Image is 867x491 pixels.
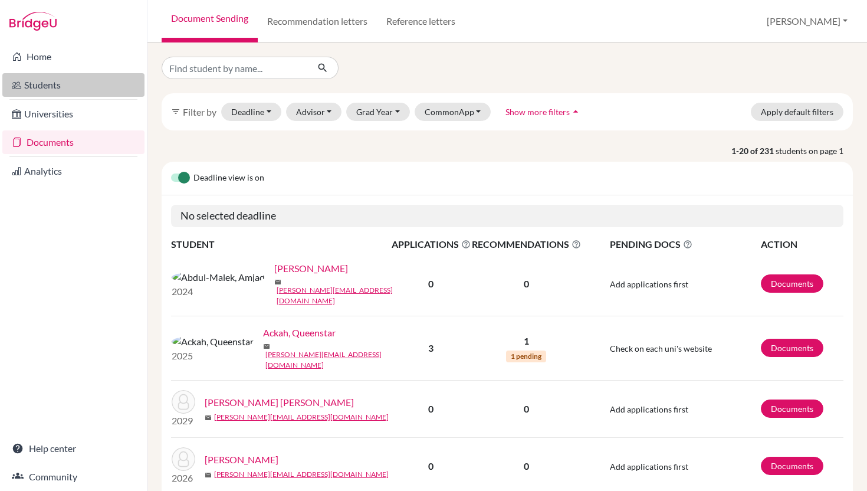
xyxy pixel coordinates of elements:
a: Community [2,465,144,489]
b: 3 [428,342,433,353]
span: students on page 1 [776,145,853,157]
span: Add applications first [610,404,688,414]
a: [PERSON_NAME] [274,261,348,276]
a: Analytics [2,159,144,183]
span: Deadline view is on [193,171,264,185]
b: 0 [428,403,433,414]
b: 0 [428,278,433,289]
span: APPLICATIONS [392,237,471,251]
a: Documents [2,130,144,154]
a: [PERSON_NAME][EMAIL_ADDRESS][DOMAIN_NAME] [214,469,389,480]
span: Check on each uni's website [610,343,712,353]
span: mail [263,343,270,350]
p: 2025 [172,349,254,363]
p: 0 [472,402,581,416]
img: Adetola, Samuel Leslie Adelani Malik [172,390,195,414]
img: Ackah, Queenstar [172,335,254,349]
button: [PERSON_NAME] [761,10,853,32]
a: Documents [761,400,823,418]
p: 0 [472,459,581,473]
a: [PERSON_NAME] [PERSON_NAME] [205,395,354,410]
th: STUDENT [171,237,391,252]
a: Documents [761,274,823,293]
button: Advisor [286,103,342,121]
button: Deadline [221,103,281,121]
input: Find student by name... [162,57,308,79]
img: Bridge-U [9,12,57,31]
span: Add applications first [610,461,688,472]
span: mail [205,472,212,479]
span: PENDING DOCS [610,237,760,251]
span: Show more filters [505,107,570,117]
a: Help center [2,437,144,460]
p: 1 [472,334,581,348]
img: Abdul-Malek, Amjad [172,270,265,284]
img: Adetona, Jasmine Oyinkansola [172,447,195,471]
p: 2024 [172,284,265,299]
span: 1 pending [506,351,546,362]
span: RECOMMENDATIONS [472,237,581,251]
span: mail [205,414,212,421]
button: Apply default filters [751,103,843,121]
span: Add applications first [610,279,688,289]
button: Show more filtersarrow_drop_up [495,103,592,121]
span: Filter by [183,106,216,117]
a: [PERSON_NAME][EMAIL_ADDRESS][DOMAIN_NAME] [265,349,399,371]
a: Documents [761,339,823,357]
th: ACTION [760,237,843,252]
span: mail [274,279,281,286]
strong: 1-20 of 231 [731,145,776,157]
a: [PERSON_NAME] [205,453,278,467]
a: [PERSON_NAME][EMAIL_ADDRESS][DOMAIN_NAME] [277,285,399,306]
i: arrow_drop_up [570,106,582,117]
b: 0 [428,460,433,472]
p: 2026 [172,471,195,485]
a: Universities [2,102,144,126]
a: Ackah, Queenstar [263,326,336,340]
a: Documents [761,457,823,475]
i: filter_list [171,107,180,116]
p: 2029 [172,414,195,428]
p: 0 [472,277,581,291]
a: Students [2,73,144,97]
a: Home [2,45,144,68]
button: CommonApp [415,103,491,121]
button: Grad Year [346,103,410,121]
a: [PERSON_NAME][EMAIL_ADDRESS][DOMAIN_NAME] [214,412,389,423]
h5: No selected deadline [171,205,843,227]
